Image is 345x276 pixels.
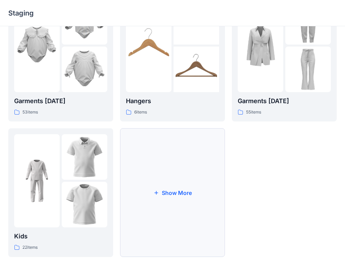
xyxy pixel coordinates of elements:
img: folder 2 [62,134,107,180]
p: 55 items [246,109,261,116]
p: Hangers [126,96,219,106]
p: 22 items [22,244,38,251]
a: folder 1folder 2folder 3Kids22items [8,128,113,257]
img: folder 3 [62,47,107,92]
img: folder 1 [14,23,60,68]
p: Kids [14,231,107,241]
img: folder 3 [62,182,107,227]
button: Show More [120,128,225,257]
p: Staging [8,8,34,18]
p: 53 items [22,109,38,116]
img: folder 1 [238,23,283,68]
p: Garments [DATE] [238,96,331,106]
img: folder 3 [174,47,219,92]
p: Garments [DATE] [14,96,107,106]
img: folder 3 [285,47,331,92]
img: folder 1 [14,158,60,204]
p: 6 items [134,109,147,116]
img: folder 1 [126,23,171,68]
